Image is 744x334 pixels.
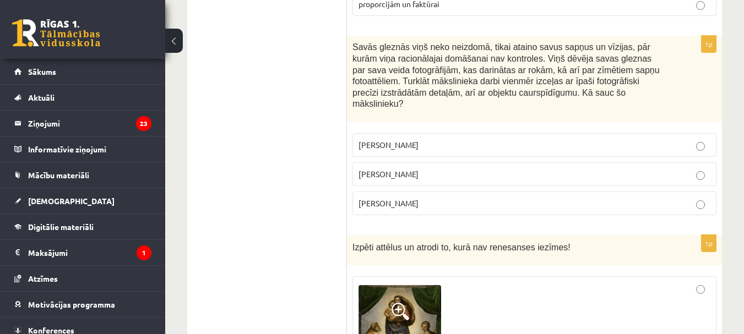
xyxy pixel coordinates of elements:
[14,188,151,213] a: [DEMOGRAPHIC_DATA]
[28,92,55,102] span: Aktuāli
[359,198,419,208] span: [PERSON_NAME]
[14,292,151,317] a: Motivācijas programma
[28,196,115,206] span: [DEMOGRAPHIC_DATA]
[28,299,115,309] span: Motivācijas programma
[14,240,151,265] a: Maksājumi1
[14,162,151,188] a: Mācību materiāli
[701,234,716,252] p: 1p
[696,1,705,10] input: proporcijām un faktūrai
[12,19,100,47] a: Rīgas 1. Tālmācības vidusskola
[14,111,151,136] a: Ziņojumi23
[14,266,151,291] a: Atzīmes
[28,240,151,265] legend: Maksājumi
[14,136,151,162] a: Informatīvie ziņojumi
[359,140,419,150] span: [PERSON_NAME]
[28,222,94,232] span: Digitālie materiāli
[14,59,151,84] a: Sākums
[28,67,56,76] span: Sākums
[14,85,151,110] a: Aktuāli
[696,200,705,209] input: [PERSON_NAME]
[14,214,151,239] a: Digitālie materiāli
[696,171,705,180] input: [PERSON_NAME]
[28,170,89,180] span: Mācību materiāli
[28,136,151,162] legend: Informatīvie ziņojumi
[28,111,151,136] legend: Ziņojumi
[696,142,705,151] input: [PERSON_NAME]
[701,35,716,53] p: 1p
[352,243,571,252] span: Izpēti attēlus un atrodi to, kurā nav renesanses iezīmes!
[136,116,151,131] i: 23
[352,42,660,108] span: Savās gleznās viņš neko neizdomā, tikai ataino savus sapņus un vīzijas, pār kurām viņa racionālaj...
[137,245,151,260] i: 1
[359,169,419,179] span: [PERSON_NAME]
[28,273,58,283] span: Atzīmes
